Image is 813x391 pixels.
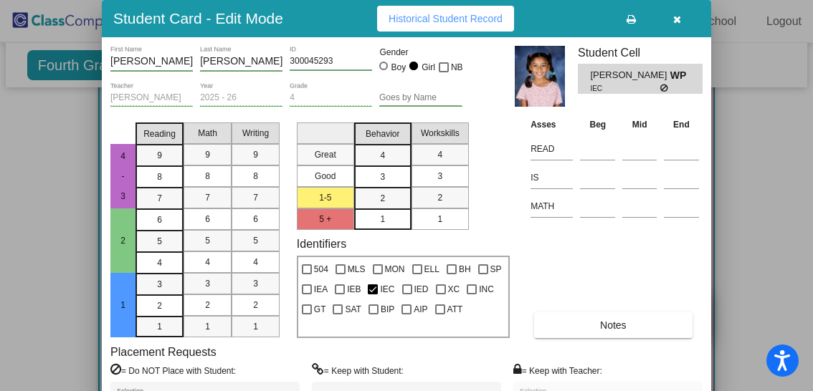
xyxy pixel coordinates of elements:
span: 1 [380,213,385,226]
span: 4 [205,256,210,269]
span: 2 [437,191,442,204]
span: 2 [205,299,210,312]
input: Enter ID [290,57,372,67]
span: MON [385,261,405,278]
div: Girl [421,61,435,74]
span: SAT [345,301,361,318]
span: 7 [157,192,162,205]
span: Historical Student Record [389,13,503,24]
input: assessment [531,195,573,217]
span: 8 [253,170,258,183]
span: 4 [253,256,258,269]
input: year [200,93,282,103]
span: 2 [117,236,130,246]
span: 6 [253,213,258,226]
label: = Do NOT Place with Student: [110,363,236,377]
span: 1 [437,213,442,226]
label: Placement Requests [110,345,217,359]
label: = Keep with Student: [312,363,404,377]
span: 9 [157,149,162,162]
mat-label: Gender [379,46,462,59]
span: Reading [143,127,176,140]
th: Asses [527,117,576,132]
span: 3 [205,277,210,290]
span: [PERSON_NAME] [590,68,670,83]
span: INC [479,281,494,298]
span: 7 [205,191,210,204]
span: Math [198,127,217,140]
span: 6 [205,213,210,226]
div: Boy [391,61,406,74]
span: 4 [437,148,442,161]
span: ELL [424,261,439,278]
span: Writing [242,127,269,140]
th: End [660,117,703,132]
span: ATT [447,301,463,318]
span: BH [459,261,471,278]
span: WP [670,68,690,83]
span: IEC [380,281,394,298]
button: Historical Student Record [377,6,514,32]
span: 1 [117,300,130,310]
span: XC [448,281,460,298]
span: 8 [157,170,162,183]
span: AIP [414,301,427,318]
span: BIP [381,301,394,318]
span: IEC [590,83,660,94]
span: Workskills [421,127,460,140]
span: IEB [347,281,361,298]
span: 3 [253,277,258,290]
span: 2 [157,299,162,312]
span: 8 [205,170,210,183]
h3: Student Card - Edit Mode [113,9,283,27]
label: = Keep with Teacher: [513,363,602,377]
span: Behavior [366,127,399,140]
span: 4 - 3 [117,151,130,201]
label: Identifiers [297,237,346,251]
th: Mid [619,117,660,132]
span: IED [414,281,429,298]
input: teacher [110,93,193,103]
span: 1 [157,320,162,333]
h3: Student Cell [578,46,703,59]
input: assessment [531,167,573,188]
span: 2 [380,192,385,205]
span: 7 [253,191,258,204]
span: 504 [314,261,328,278]
span: NB [451,59,463,76]
span: 5 [205,234,210,247]
span: GT [314,301,326,318]
th: Beg [576,117,619,132]
span: 2 [253,299,258,312]
span: IEA [314,281,328,298]
span: 1 [253,320,258,333]
span: 4 [157,256,162,269]
span: 5 [157,235,162,248]
span: MLS [348,261,366,278]
span: 9 [205,148,210,161]
span: 5 [253,234,258,247]
span: 4 [380,149,385,162]
input: goes by name [379,93,462,103]
button: Notes [534,312,692,338]
span: 6 [157,213,162,226]
input: grade [290,93,372,103]
span: 1 [205,320,210,333]
span: 3 [380,170,385,183]
span: Notes [600,319,627,331]
span: SP [490,261,502,278]
input: assessment [531,138,573,160]
span: 3 [157,278,162,291]
span: 9 [253,148,258,161]
span: 3 [437,170,442,183]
